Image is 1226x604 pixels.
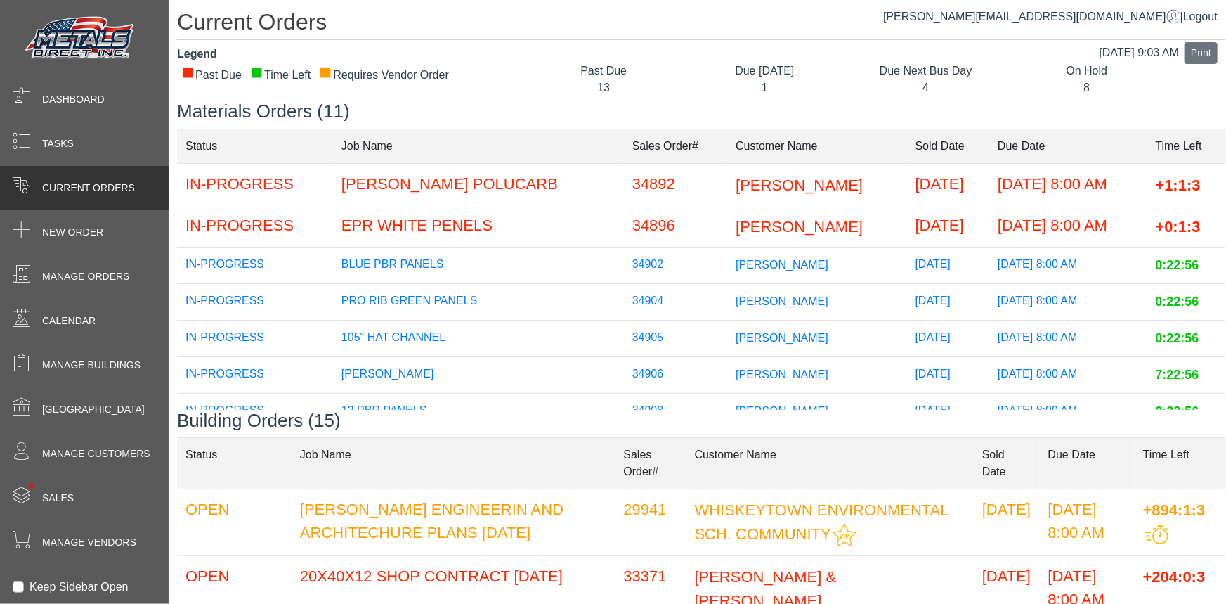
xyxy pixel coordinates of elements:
[624,129,727,163] td: Sales Order#
[42,402,145,417] span: [GEOGRAPHIC_DATA]
[319,67,449,84] div: Requires Vendor Order
[695,79,835,96] div: 1
[1017,79,1156,96] div: 8
[534,63,674,79] div: Past Due
[21,13,141,65] img: Metals Direct Inc Logo
[736,368,828,380] span: [PERSON_NAME]
[624,320,727,356] td: 34905
[974,489,1040,555] td: [DATE]
[624,393,727,430] td: 34908
[695,63,835,79] div: Due [DATE]
[736,218,863,236] span: [PERSON_NAME]
[250,67,263,77] div: ■
[250,67,311,84] div: Time Left
[1183,11,1218,23] span: Logout
[177,247,333,283] td: IN-PROGRESS
[856,79,996,96] div: 4
[177,8,1226,40] h1: Current Orders
[736,405,828,417] span: [PERSON_NAME]
[736,176,863,193] span: [PERSON_NAME]
[42,535,136,550] span: Manage Vendors
[989,163,1147,205] td: [DATE] 8:00 AM
[42,358,141,373] span: Manage Buildings
[181,67,194,77] div: ■
[907,163,989,205] td: [DATE]
[989,320,1147,356] td: [DATE] 8:00 AM
[333,205,624,248] td: EPR WHITE PENELS
[907,356,989,393] td: [DATE]
[42,269,129,284] span: Manage Orders
[907,320,989,356] td: [DATE]
[333,356,624,393] td: [PERSON_NAME]
[42,181,135,195] span: Current Orders
[736,259,828,271] span: [PERSON_NAME]
[1156,218,1201,236] span: +0:1:3
[177,489,292,555] td: OPEN
[686,437,974,489] td: Customer Name
[177,320,333,356] td: IN-PROGRESS
[177,205,333,248] td: IN-PROGRESS
[624,283,727,320] td: 34904
[1100,46,1180,58] span: [DATE] 9:03 AM
[177,410,1226,432] h3: Building Orders (15)
[624,356,727,393] td: 34906
[624,247,727,283] td: 34902
[989,283,1147,320] td: [DATE] 8:00 AM
[1156,258,1199,272] span: 0:22:56
[333,129,624,163] td: Job Name
[1143,501,1206,519] span: +894:1:3
[883,8,1218,25] div: |
[292,437,615,489] td: Job Name
[1185,42,1218,64] button: Print
[695,501,948,544] span: WHISKEYTOWN ENVIRONMENTAL SCH. COMMUNITY
[615,489,686,555] td: 29941
[989,205,1147,248] td: [DATE] 8:00 AM
[1145,525,1168,544] img: This order should be prioritized
[333,247,624,283] td: BLUE PBR PANELS
[177,163,333,205] td: IN-PROGRESS
[30,579,129,596] label: Keep Sidebar Open
[1135,437,1226,489] td: Time Left
[333,163,624,205] td: [PERSON_NAME] POLUCARB
[1156,331,1199,345] span: 0:22:56
[1156,295,1199,309] span: 0:22:56
[974,437,1040,489] td: Sold Date
[1156,176,1201,193] span: +1:1:3
[624,205,727,248] td: 34896
[907,247,989,283] td: [DATE]
[1156,404,1199,418] span: 0:22:56
[333,320,624,356] td: 105" HAT CHANNEL
[42,314,96,328] span: Calendar
[177,48,217,60] strong: Legend
[856,63,996,79] div: Due Next Bus Day
[989,356,1147,393] td: [DATE] 8:00 AM
[833,523,856,547] img: This customer should be prioritized
[42,446,150,461] span: Manage Customers
[907,205,989,248] td: [DATE]
[989,393,1147,430] td: [DATE] 8:00 AM
[1147,129,1226,163] td: Time Left
[615,437,686,489] td: Sales Order#
[177,283,333,320] td: IN-PROGRESS
[292,489,615,555] td: [PERSON_NAME] ENGINEERIN AND ARCHITECHURE PLANS [DATE]
[1143,568,1206,586] span: +204:0:3
[333,283,624,320] td: PRO RIB GREEN PANELS
[883,11,1180,23] a: [PERSON_NAME][EMAIL_ADDRESS][DOMAIN_NAME]
[736,332,828,344] span: [PERSON_NAME]
[42,225,103,240] span: New Order
[1156,368,1199,382] span: 7:22:56
[177,393,333,430] td: IN-PROGRESS
[319,67,332,77] div: ■
[1040,437,1135,489] td: Due Date
[177,129,333,163] td: Status
[177,101,1226,122] h3: Materials Orders (11)
[181,67,242,84] div: Past Due
[177,437,292,489] td: Status
[1040,489,1135,555] td: [DATE] 8:00 AM
[624,163,727,205] td: 34892
[736,295,828,307] span: [PERSON_NAME]
[907,393,989,430] td: [DATE]
[13,463,49,509] span: •
[727,129,906,163] td: Customer Name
